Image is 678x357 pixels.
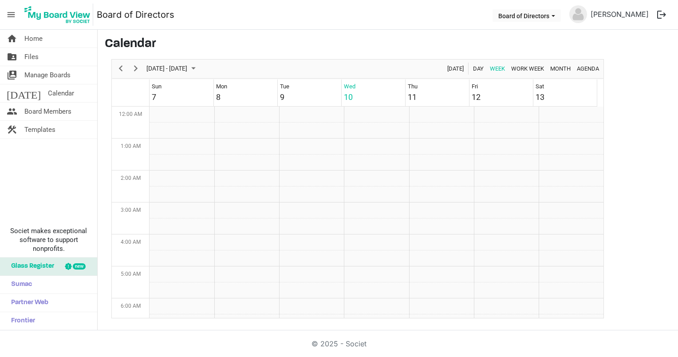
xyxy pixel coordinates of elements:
[536,82,544,91] div: Sat
[7,276,32,294] span: Sumac
[3,6,20,23] span: menu
[510,63,546,74] button: Work Week
[113,59,128,78] div: previous period
[121,271,141,277] span: 5:00 AM
[489,63,506,74] span: Week
[408,82,418,91] div: Thu
[24,48,39,66] span: Files
[143,59,201,78] div: September 07 - 13, 2025
[549,63,572,74] button: Month
[121,239,141,245] span: 4:00 AM
[121,175,141,181] span: 2:00 AM
[576,63,601,74] button: Agenda
[115,63,127,74] button: Previous
[216,82,227,91] div: Mon
[7,30,17,48] span: home
[24,103,71,120] span: Board Members
[311,339,367,348] a: © 2025 - Societ
[22,4,93,26] img: My Board View Logo
[569,5,587,23] img: no-profile-picture.svg
[280,82,289,91] div: Tue
[24,30,43,48] span: Home
[446,63,465,74] span: [DATE]
[493,9,561,22] button: Board of Directors dropdownbutton
[7,103,17,120] span: people
[22,4,97,26] a: My Board View Logo
[472,91,481,103] div: 12
[652,5,671,24] button: logout
[121,143,141,149] span: 1:00 AM
[576,63,600,74] span: Agenda
[128,59,143,78] div: next period
[146,63,188,74] span: [DATE] - [DATE]
[587,5,652,23] a: [PERSON_NAME]
[344,91,353,103] div: 10
[119,111,142,117] span: 12:00 AM
[73,263,86,270] div: new
[105,37,671,52] h3: Calendar
[7,66,17,84] span: switch_account
[152,91,156,103] div: 7
[7,84,41,102] span: [DATE]
[408,91,417,103] div: 11
[344,82,355,91] div: Wed
[489,63,507,74] button: Week
[216,91,221,103] div: 8
[280,91,284,103] div: 9
[536,91,544,103] div: 13
[24,66,71,84] span: Manage Boards
[130,63,142,74] button: Next
[4,226,93,253] span: Societ makes exceptional software to support nonprofits.
[24,121,55,139] span: Templates
[121,207,141,213] span: 3:00 AM
[7,294,48,312] span: Partner Web
[152,82,162,91] div: Sun
[7,258,54,275] span: Glass Register
[145,63,200,74] button: September 2025
[7,48,17,66] span: folder_shared
[48,84,74,102] span: Calendar
[7,121,17,139] span: construction
[7,312,35,330] span: Frontier
[446,63,465,74] button: Today
[111,59,604,318] div: Week of September 10, 2025
[472,63,485,74] button: Day
[97,6,174,24] a: Board of Directors
[472,82,478,91] div: Fri
[510,63,545,74] span: Work Week
[121,303,141,309] span: 6:00 AM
